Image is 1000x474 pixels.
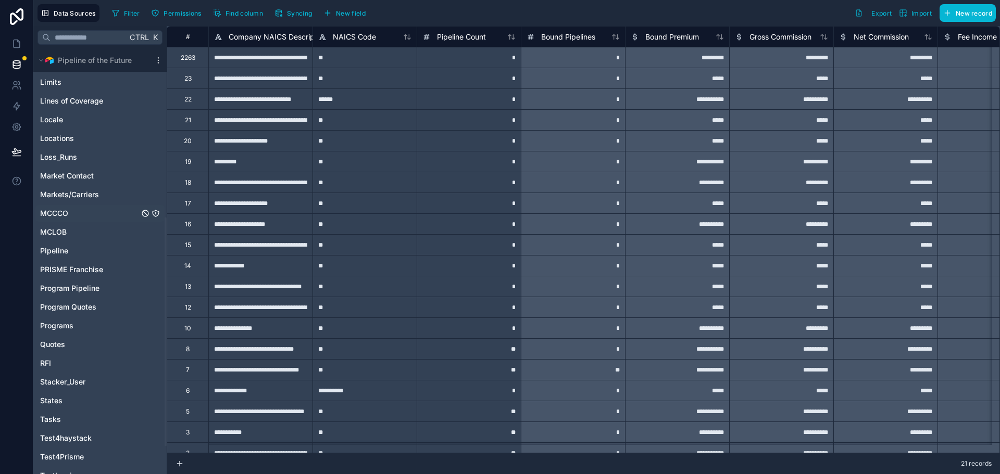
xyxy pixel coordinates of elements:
span: Gross Commission [749,32,811,42]
span: MCLOB [40,227,67,237]
a: Program Pipeline [40,283,139,293]
span: Fee Income [958,32,997,42]
div: 8 [186,345,190,353]
div: 19 [185,158,191,166]
div: 7 [186,366,190,374]
div: 2 [186,449,190,457]
div: 20 [184,137,192,145]
span: New record [956,9,992,17]
span: Program Quotes [40,302,96,312]
div: 5 [186,407,190,416]
button: Export [851,4,895,22]
button: Data Sources [37,4,99,22]
a: Permissions [147,5,209,21]
button: Syncing [271,5,316,21]
a: Syncing [271,5,320,21]
div: Program Pipeline [35,280,165,297]
span: Bound Pipelines [541,32,595,42]
div: 18 [185,178,191,187]
div: 15 [185,241,191,249]
a: Pipeline [40,246,139,256]
button: Find column [209,5,267,21]
span: Bound Premium [645,32,699,42]
span: Limits [40,77,61,87]
span: K [152,34,159,41]
span: Import [911,9,932,17]
div: 21 [185,116,191,124]
div: Test4haystack [35,430,165,446]
span: Pipeline Count [437,32,486,42]
div: 17 [185,199,191,208]
span: RFI [40,358,51,368]
span: Market Contact [40,171,94,181]
button: Airtable LogoPipeline of the Future [35,53,150,68]
span: 21 records [961,459,992,468]
div: # [175,33,201,41]
div: MCCCO [35,205,165,222]
div: Limits [35,74,165,91]
span: Quotes [40,339,65,350]
div: Lines of Coverage [35,93,165,109]
a: MCCCO [40,208,139,219]
div: Locations [35,130,165,147]
div: 23 [184,74,192,83]
div: 6 [186,387,190,395]
div: 22 [184,95,192,104]
a: Markets/Carriers [40,189,139,200]
span: NAICS Code [333,32,376,42]
div: States [35,392,165,409]
span: Locale [40,114,63,125]
div: Quotes [35,336,165,353]
div: PRISME Franchise [35,261,165,278]
a: New record [935,4,996,22]
span: Find column [226,9,263,17]
span: Locations [40,133,74,144]
div: 3 [186,428,190,437]
span: Stacker_User [40,377,85,387]
button: Import [895,4,935,22]
a: Test4haystack [40,433,139,443]
div: 10 [184,324,191,332]
div: 13 [185,283,191,291]
span: Syncing [287,9,312,17]
a: Locale [40,114,139,125]
span: States [40,395,63,406]
a: Stacker_User [40,377,139,387]
a: Loss_Runs [40,152,139,162]
div: Market Contact [35,168,165,184]
a: Program Quotes [40,302,139,312]
span: Permissions [164,9,201,17]
span: Lines of Coverage [40,96,103,106]
span: Tasks [40,414,61,425]
span: Loss_Runs [40,152,77,162]
div: Programs [35,317,165,334]
span: Test4haystack [40,433,92,443]
span: Data Sources [54,9,96,17]
span: Net Commission [854,32,909,42]
div: Loss_Runs [35,149,165,165]
button: New field [320,5,369,21]
button: New record [940,4,996,22]
a: Locations [40,133,139,144]
span: Program Pipeline [40,283,99,293]
span: PRISME Franchise [40,264,103,275]
a: Tasks [40,414,139,425]
div: Program Quotes [35,299,165,315]
div: Test4Prisme [35,449,165,465]
div: MCLOB [35,224,165,240]
a: Test4Prisme [40,452,139,462]
span: Ctrl [129,31,150,44]
div: 16 [185,220,191,228]
a: Quotes [40,339,139,350]
a: Market Contact [40,171,139,181]
span: Export [871,9,892,17]
a: Lines of Coverage [40,96,139,106]
div: Stacker_User [35,374,165,390]
span: Company NAICS Description [229,32,327,42]
span: Programs [40,321,73,331]
a: RFI [40,358,139,368]
button: Permissions [147,5,205,21]
span: Markets/Carriers [40,189,99,200]
a: PRISME Franchise [40,264,139,275]
img: Airtable Logo [45,56,54,65]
